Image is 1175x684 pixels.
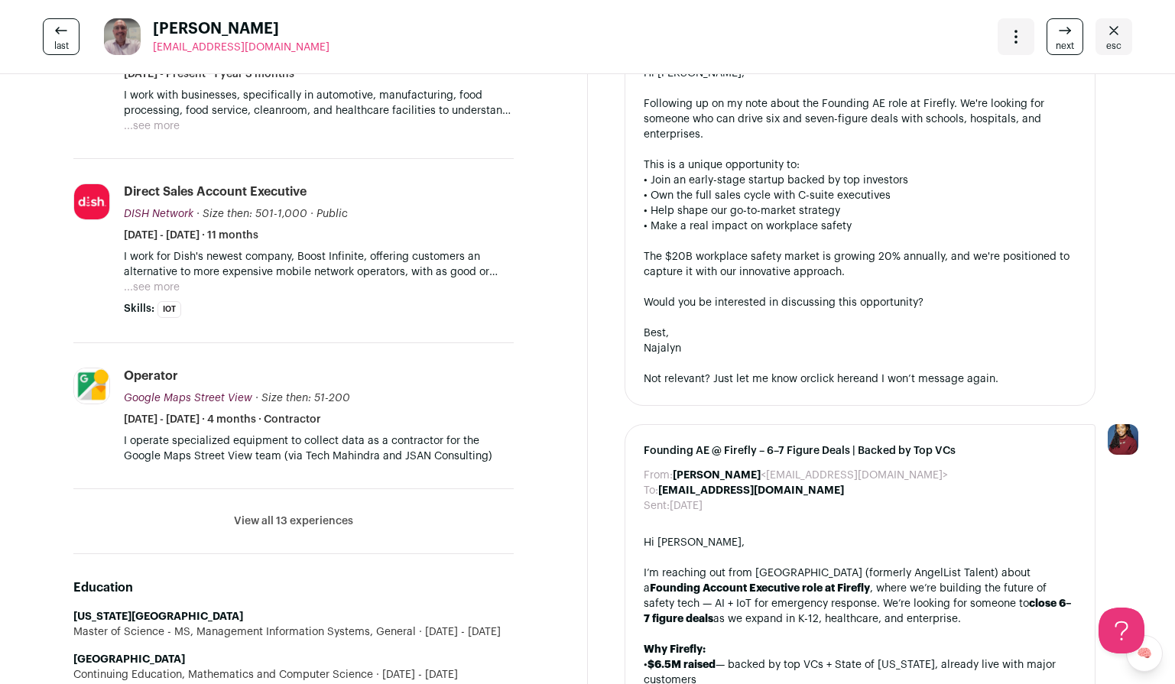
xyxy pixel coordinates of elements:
span: [EMAIL_ADDRESS][DOMAIN_NAME] [153,42,329,53]
div: Hi [PERSON_NAME], [644,535,1077,550]
span: [DATE] - Present · 1 year 3 months [124,66,294,82]
strong: Founding Account Executive role at Firefly [650,583,870,594]
img: 10010497-medium_jpg [1108,424,1138,455]
div: Operator [124,368,178,384]
a: last [43,18,80,55]
button: Open dropdown [998,18,1034,55]
span: DISH Network [124,209,193,219]
b: [PERSON_NAME] [673,470,761,481]
strong: $6.5M raised [648,660,716,670]
button: ...see more [124,118,180,134]
span: · Size then: 501-1,000 [196,209,307,219]
a: [EMAIL_ADDRESS][DOMAIN_NAME] [153,40,329,55]
button: ...see more [124,280,180,295]
li: IOT [157,301,181,318]
img: dc3ac8816691bf15b411f9e38195a59da48d9c24db7054869a5b051ae2a88a01.jpg [104,18,141,55]
p: I work for Dish's newest company, Boost Infinite, offering customers an alternative to more expen... [124,249,514,280]
span: Google Maps Street View [124,393,252,404]
span: Founding AE @ Firefly – 6–7 Figure Deals | Backed by Top VCs [644,443,1077,459]
div: Direct Sales Account Executive [124,183,307,200]
a: click here [810,374,859,384]
span: esc [1106,40,1121,52]
div: Master of Science - MS, Management Information Systems, General [73,624,514,640]
img: 1ee200bc6565e7f3819e482c68a897d88d4bfd7de847c2ac289cb59c2e980f03 [74,368,109,404]
b: [EMAIL_ADDRESS][DOMAIN_NAME] [658,485,844,496]
span: [PERSON_NAME] [153,18,329,40]
button: View all 13 experiences [234,514,353,529]
div: Hi [PERSON_NAME], Following up on my note about the Founding AE role at Firefly. We're looking fo... [644,66,1077,387]
span: last [54,40,69,52]
dd: <[EMAIL_ADDRESS][DOMAIN_NAME]> [673,468,948,483]
strong: Why Firefly: [644,644,706,655]
a: next [1047,18,1083,55]
h2: Education [73,579,514,597]
span: · [310,206,313,222]
span: [DATE] - [DATE] [416,624,501,640]
strong: [US_STATE][GEOGRAPHIC_DATA] [73,611,243,622]
p: I operate specialized equipment to collect data as a contractor for the Google Maps Street View t... [124,433,514,464]
dd: [DATE] [670,498,703,514]
p: I work with businesses, specifically in automotive, manufacturing, food processing, food service,... [124,88,514,118]
span: [DATE] - [DATE] · 4 months · Contractor [124,412,321,427]
a: Close [1095,18,1132,55]
a: 🧠 [1126,635,1163,672]
dt: Sent: [644,498,670,514]
iframe: Help Scout Beacon - Open [1099,608,1144,653]
span: [DATE] - [DATE] · 11 months [124,228,258,243]
dt: To: [644,483,658,498]
div: Continuing Education, Mathematics and Computer Science [73,667,514,682]
img: a33393cb79782bb06d013b28933ed862ec83a68c8954538b9a369d5d75acf653.jpg [74,184,109,219]
dt: From: [644,468,673,483]
span: · Size then: 51-200 [255,393,350,404]
span: Public [316,209,348,219]
span: next [1056,40,1074,52]
span: [DATE] - [DATE] [373,667,458,682]
span: Skills: [124,301,154,316]
div: I’m reaching out from [GEOGRAPHIC_DATA] (formerly AngelList Talent) about a , where we’re buildin... [644,566,1077,627]
strong: [GEOGRAPHIC_DATA] [73,654,185,665]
